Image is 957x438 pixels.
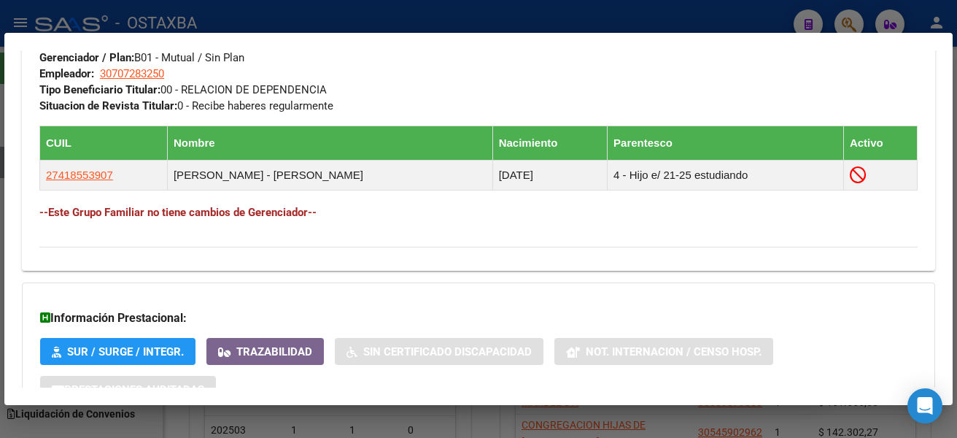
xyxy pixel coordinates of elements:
td: 4 - Hijo e/ 21-25 estudiando [608,161,844,190]
button: Prestaciones Auditadas [40,376,216,403]
button: SUR / SURGE / INTEGR. [40,338,195,365]
th: Nacimiento [492,126,607,161]
th: Nombre [167,126,492,161]
span: Not. Internacion / Censo Hosp. [586,345,762,358]
strong: Gerenciador / Plan: [39,51,134,64]
h3: Información Prestacional: [40,310,917,327]
span: Prestaciones Auditadas [64,383,204,396]
span: SUR / SURGE / INTEGR. [67,345,184,358]
td: [PERSON_NAME] - [PERSON_NAME] [167,161,492,190]
button: Sin Certificado Discapacidad [335,338,543,365]
span: B01 - Mutual / Sin Plan [39,51,244,64]
button: Trazabilidad [206,338,324,365]
span: Trazabilidad [236,345,312,358]
button: Not. Internacion / Censo Hosp. [554,338,773,365]
th: CUIL [40,126,168,161]
span: 0 - Recibe haberes regularmente [39,99,333,112]
strong: Situacion de Revista Titular: [39,99,177,112]
h4: --Este Grupo Familiar no tiene cambios de Gerenciador-- [39,204,918,220]
strong: Tipo Beneficiario Titular: [39,83,160,96]
th: Activo [843,126,917,161]
strong: Empleador: [39,67,94,80]
div: Open Intercom Messenger [907,388,942,423]
th: Parentesco [608,126,844,161]
span: 30707283250 [100,67,164,80]
span: 27418553907 [46,169,113,181]
td: [DATE] [492,161,607,190]
span: Sin Certificado Discapacidad [363,345,532,358]
span: 00 - RELACION DE DEPENDENCIA [39,83,327,96]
